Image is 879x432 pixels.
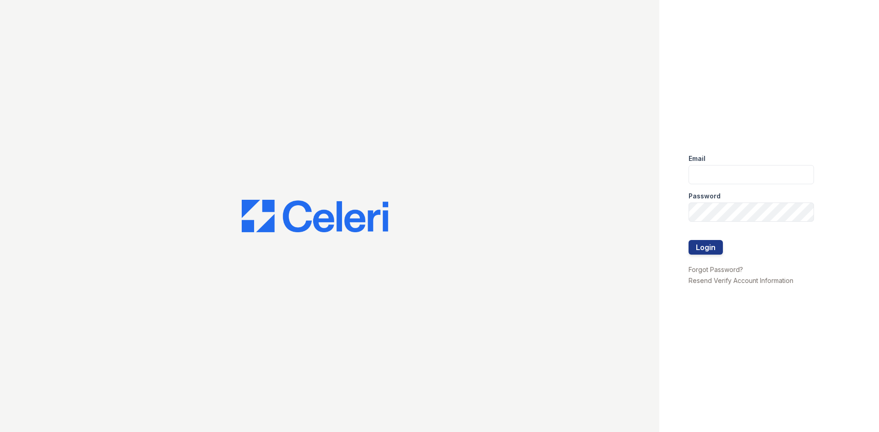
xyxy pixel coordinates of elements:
[689,154,705,163] label: Email
[689,240,723,255] button: Login
[689,266,743,273] a: Forgot Password?
[689,277,793,284] a: Resend Verify Account Information
[242,200,388,233] img: CE_Logo_Blue-a8612792a0a2168367f1c8372b55b34899dd931a85d93a1a3d3e32e68fde9ad4.png
[689,192,721,201] label: Password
